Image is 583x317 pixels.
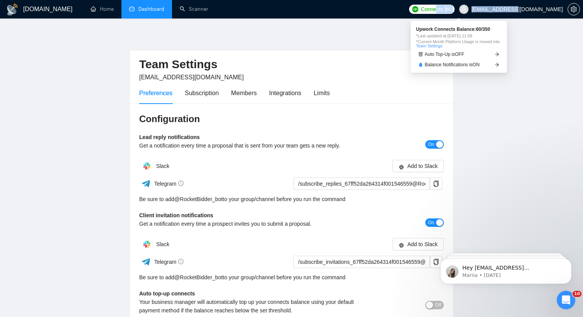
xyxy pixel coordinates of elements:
span: Telegram [154,259,184,265]
span: bell [418,62,423,67]
span: Add to Slack [407,162,438,170]
span: info-circle [178,259,184,264]
a: setting [568,6,580,12]
button: setting [568,3,580,15]
img: hpQkSZIkSZIkSZIkSZIkSZIkSZIkSZIkSZIkSZIkSZIkSZIkSZIkSZIkSZIkSZIkSZIkSZIkSZIkSZIkSZIkSZIkSZIkSZIkS... [139,236,155,252]
span: slack [399,164,404,170]
img: upwork-logo.png [412,6,418,12]
span: robot [418,52,423,57]
span: Slack [156,241,169,247]
span: Slack [156,163,169,169]
span: Off [435,301,441,309]
span: Balance Notifications is ON [425,62,480,67]
span: arrow-right [495,62,499,67]
span: *Current Month Platform Usage is moved into [416,40,502,48]
a: @RocketBidder_bot [174,273,223,282]
span: Hey [EMAIL_ADDRESS][DOMAIN_NAME], Looks like your Upwork agency Grantis - Amazon Marketing Partne... [34,22,131,136]
div: Be sure to add to your group/channel before you run the command [139,195,444,203]
b: Auto top-up connects [139,290,195,297]
span: Upwork Connects Balance: 60 / 350 [416,27,502,32]
img: ww3wtPAAAAAElFTkSuQmCC [141,257,151,267]
span: copy [430,181,442,187]
a: homeHome [91,6,114,12]
b: Client invitation notifications [139,212,213,218]
button: slackAdd to Slack [393,160,444,172]
div: Integrations [269,88,302,98]
span: Auto Top-Up is OFF [425,52,465,57]
span: info-circle [178,181,184,186]
div: Get a notification every time a proposal that is sent from your team gets a new reply. [139,141,368,150]
iframe: Intercom live chat [557,291,575,309]
span: On [428,140,434,149]
div: Members [231,88,257,98]
button: slackAdd to Slack [393,238,444,250]
span: slack [399,242,404,248]
div: Be sure to add to your group/channel before you run the command [139,273,444,282]
a: robotAuto Top-Up isOFFarrow-right [416,50,502,59]
img: logo [6,3,19,16]
span: setting [568,6,580,12]
span: 10 [573,291,581,297]
a: searchScanner [180,6,208,12]
span: On [428,218,434,227]
div: Subscription [185,88,219,98]
span: [EMAIL_ADDRESS][DOMAIN_NAME] [139,74,244,81]
h3: Configuration [139,113,444,125]
a: bellBalance Notifications isONarrow-right [416,61,502,69]
iframe: Intercom notifications message [429,242,583,296]
div: Get a notification every time a prospect invites you to submit a proposal. [139,220,368,228]
a: @RocketBidder_bot [174,195,223,203]
span: 60 [446,5,452,13]
div: Preferences [139,88,172,98]
span: user [461,7,467,12]
img: hpQkSZIkSZIkSZIkSZIkSZIkSZIkSZIkSZIkSZIkSZIkSZIkSZIkSZIkSZIkSZIkSZIkSZIkSZIkSZIkSZIkSZIkSZIkSZIkS... [139,158,155,174]
span: Connects: [421,5,444,13]
span: Add to Slack [407,240,438,248]
p: Message from Mariia, sent 5w ago [34,30,133,37]
b: Lead reply notifications [139,134,200,140]
span: *Last updated at: [DATE] 11:08 [416,34,502,38]
span: arrow-right [495,52,499,57]
a: dashboardDashboard [129,6,164,12]
button: copy [430,178,442,190]
a: Team Settings [416,44,442,48]
h2: Team Settings [139,57,444,72]
div: Limits [314,88,330,98]
span: Telegram [154,181,184,187]
div: Your business manager will automatically top up your connects balance using your default payment ... [139,298,368,315]
img: ww3wtPAAAAAElFTkSuQmCC [141,179,151,188]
